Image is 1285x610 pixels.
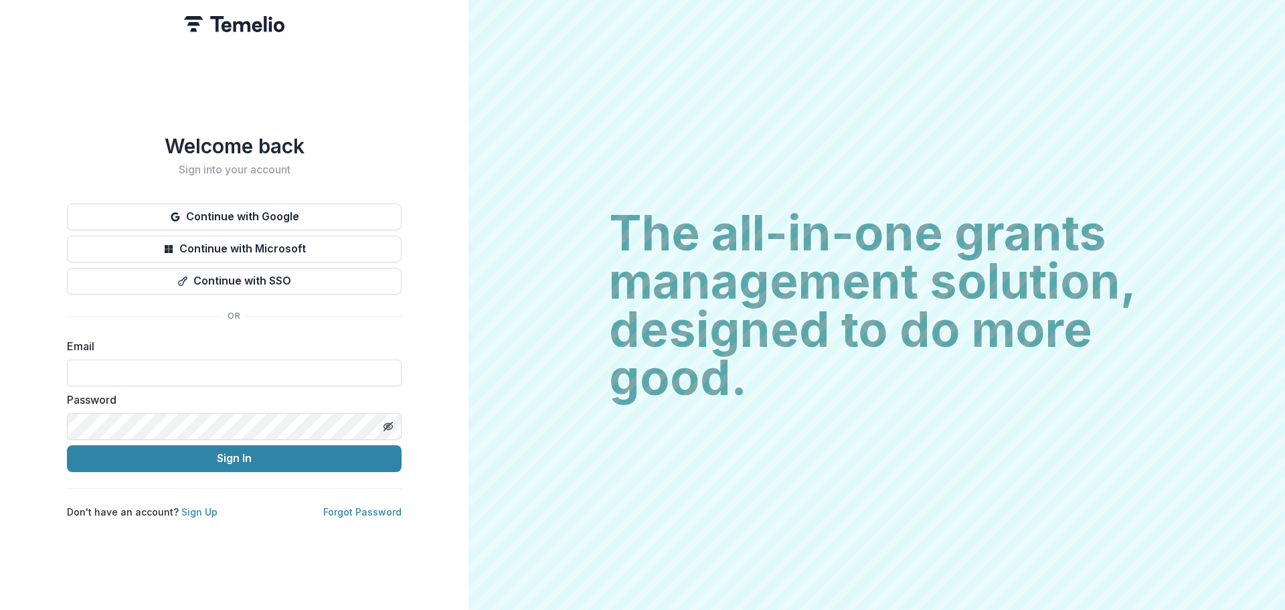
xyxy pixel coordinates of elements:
h2: Sign into your account [67,163,402,176]
h1: Welcome back [67,134,402,158]
a: Forgot Password [323,506,402,518]
button: Sign In [67,445,402,472]
button: Continue with Microsoft [67,236,402,262]
p: Don't have an account? [67,505,218,519]
a: Sign Up [181,506,218,518]
label: Email [67,338,394,354]
img: Temelio [184,16,284,32]
label: Password [67,392,394,408]
button: Toggle password visibility [377,416,399,437]
button: Continue with SSO [67,268,402,295]
button: Continue with Google [67,204,402,230]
